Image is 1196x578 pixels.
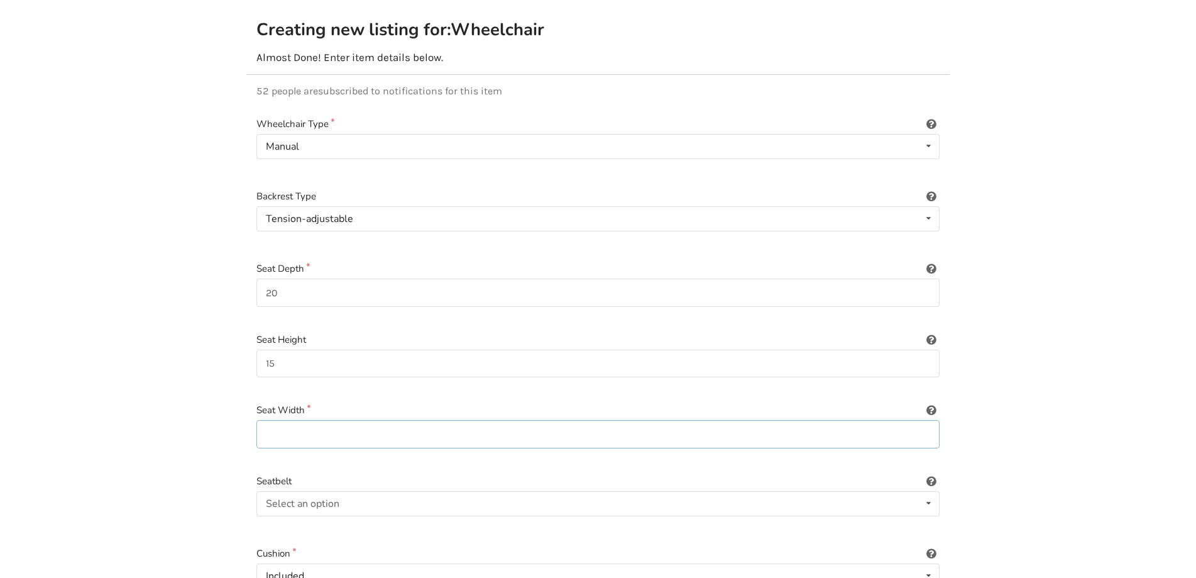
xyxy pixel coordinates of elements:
[256,474,940,489] label: Seatbelt
[266,142,299,152] div: Manual
[266,214,353,224] div: Tension-adjustable
[256,51,940,64] p: Almost Done! Enter item details below.
[256,85,940,97] p: 52 people are subscribed to notifications for this item
[256,403,940,418] label: Seat Width
[266,499,339,509] div: Select an option
[256,189,940,204] label: Backrest Type
[256,19,596,41] h2: Creating new listing for: Wheelchair
[256,117,940,131] label: Wheelchair Type
[256,547,940,561] label: Cushion
[256,333,940,347] label: Seat Height
[256,262,940,276] label: Seat Depth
